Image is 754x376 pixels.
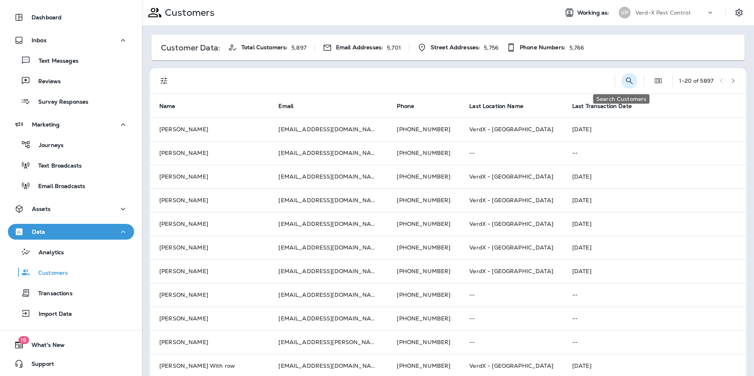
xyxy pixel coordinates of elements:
[469,103,523,110] span: Last Location Name
[24,342,65,351] span: What's New
[291,45,306,51] p: 5,897
[635,9,691,16] p: Verd-X Pest Control
[469,268,553,275] span: VerdX - [GEOGRAPHIC_DATA]
[30,270,68,277] p: Customers
[269,236,387,259] td: [EMAIL_ADDRESS][DOMAIN_NAME]
[563,117,746,141] td: [DATE]
[387,141,460,165] td: [PHONE_NUMBER]
[431,44,480,51] span: Street Addresses:
[8,285,134,301] button: Transactions
[269,283,387,307] td: [EMAIL_ADDRESS][DOMAIN_NAME]
[563,165,746,188] td: [DATE]
[569,45,584,51] p: 5,766
[397,102,424,110] span: Phone
[8,117,134,132] button: Marketing
[469,102,534,110] span: Last Location Name
[162,7,215,19] p: Customers
[8,73,134,89] button: Reviews
[150,165,269,188] td: [PERSON_NAME]
[469,173,553,180] span: VerdX - [GEOGRAPHIC_DATA]
[563,236,746,259] td: [DATE]
[8,32,134,48] button: Inbox
[8,136,134,153] button: Journeys
[150,259,269,283] td: [PERSON_NAME]
[278,102,304,110] span: Email
[387,283,460,307] td: [PHONE_NUMBER]
[577,9,611,16] span: Working as:
[32,14,62,20] p: Dashboard
[278,103,293,110] span: Email
[563,259,746,283] td: [DATE]
[469,126,553,133] span: VerdX - [GEOGRAPHIC_DATA]
[31,142,63,149] p: Journeys
[30,162,82,170] p: Text Broadcasts
[469,362,553,369] span: VerdX - [GEOGRAPHIC_DATA]
[8,9,134,25] button: Dashboard
[387,188,460,212] td: [PHONE_NUMBER]
[8,93,134,110] button: Survey Responses
[150,141,269,165] td: [PERSON_NAME]
[650,73,666,89] button: Edit Fields
[387,307,460,330] td: [PHONE_NUMBER]
[32,206,50,212] p: Assets
[269,330,387,354] td: [EMAIL_ADDRESS][PERSON_NAME][DOMAIN_NAME]
[8,305,134,322] button: Import Data
[469,315,553,322] p: --
[31,249,64,257] p: Analytics
[30,99,88,106] p: Survey Responses
[387,330,460,354] td: [PHONE_NUMBER]
[563,212,746,236] td: [DATE]
[150,330,269,354] td: [PERSON_NAME]
[269,117,387,141] td: [EMAIL_ADDRESS][DOMAIN_NAME]
[732,6,746,20] button: Settings
[31,311,72,318] p: Import Data
[469,339,553,345] p: --
[269,307,387,330] td: [EMAIL_ADDRESS][DOMAIN_NAME]
[8,356,134,372] button: Support
[269,259,387,283] td: [EMAIL_ADDRESS][DOMAIN_NAME]
[150,236,269,259] td: [PERSON_NAME]
[469,150,553,156] p: --
[150,283,269,307] td: [PERSON_NAME]
[621,73,637,89] button: Search Customers
[387,236,460,259] td: [PHONE_NUMBER]
[159,103,175,110] span: Name
[8,337,134,353] button: 19What's New
[679,78,713,84] div: 1 - 20 of 5897
[469,292,553,298] p: --
[387,45,401,51] p: 5,701
[161,45,220,51] p: Customer Data:
[269,212,387,236] td: [EMAIL_ADDRESS][DOMAIN_NAME]
[8,177,134,194] button: Email Broadcasts
[24,361,54,370] span: Support
[18,336,29,344] span: 19
[563,188,746,212] td: [DATE]
[150,188,269,212] td: [PERSON_NAME]
[387,165,460,188] td: [PHONE_NUMBER]
[8,201,134,217] button: Assets
[619,7,631,19] div: VP
[572,150,737,156] p: --
[572,339,737,345] p: --
[30,183,85,190] p: Email Broadcasts
[32,37,47,43] p: Inbox
[469,244,553,251] span: VerdX - [GEOGRAPHIC_DATA]
[32,229,45,235] p: Data
[8,224,134,240] button: Data
[159,102,186,110] span: Name
[469,197,553,204] span: VerdX - [GEOGRAPHIC_DATA]
[8,264,134,281] button: Customers
[593,94,649,104] div: Search Customers
[469,220,553,227] span: VerdX - [GEOGRAPHIC_DATA]
[269,165,387,188] td: [EMAIL_ADDRESS][DOMAIN_NAME]
[8,244,134,260] button: Analytics
[8,52,134,69] button: Text Messages
[30,290,73,298] p: Transactions
[241,44,287,51] span: Total Customers:
[397,103,414,110] span: Phone
[484,45,498,51] p: 5,756
[387,117,460,141] td: [PHONE_NUMBER]
[30,78,61,86] p: Reviews
[572,292,737,298] p: --
[520,44,565,51] span: Phone Numbers:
